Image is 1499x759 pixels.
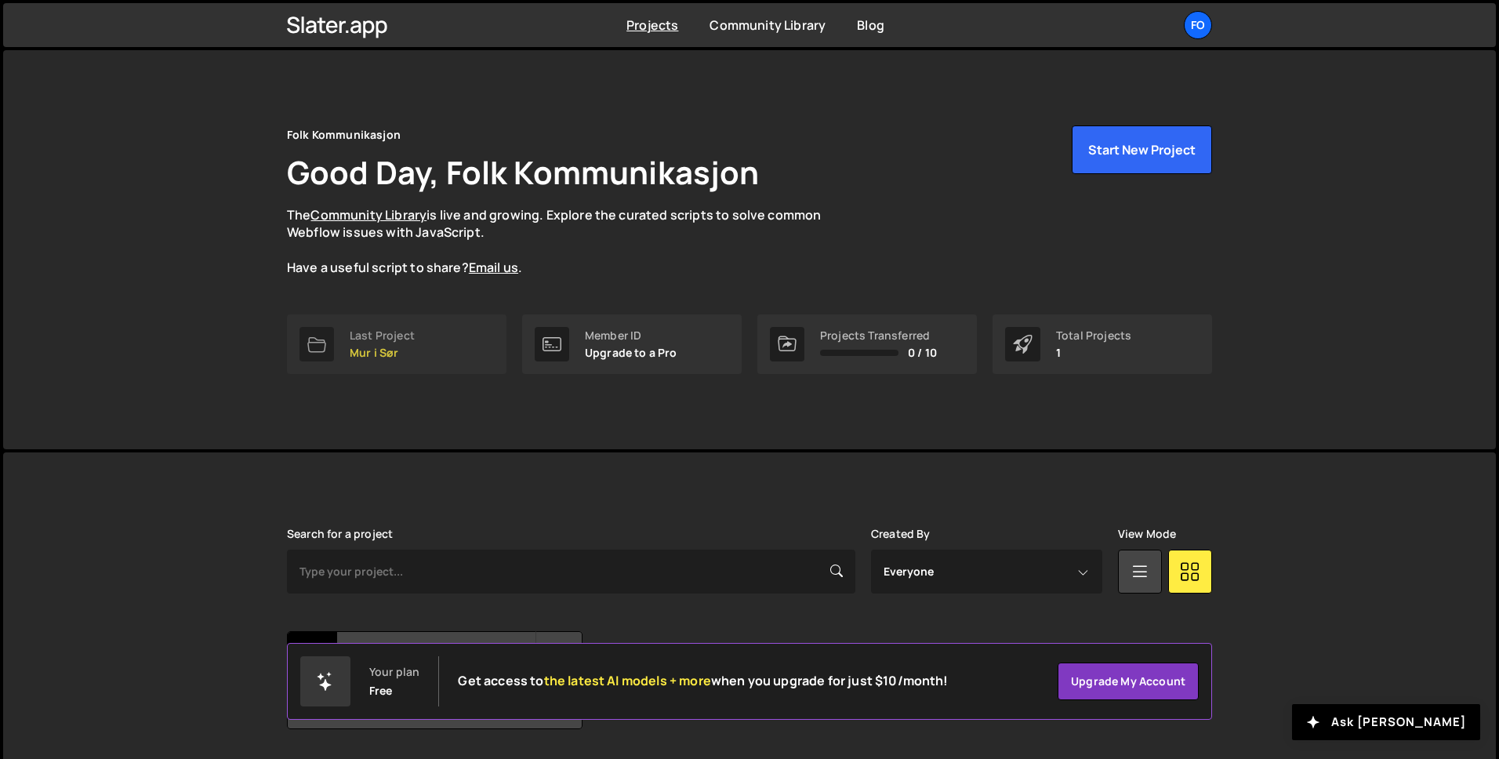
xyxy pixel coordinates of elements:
[287,125,401,144] div: Folk Kommunikasjon
[710,16,826,34] a: Community Library
[820,329,937,342] div: Projects Transferred
[288,632,337,681] div: Mu
[458,674,948,688] h2: Get access to when you upgrade for just $10/month!
[1056,329,1131,342] div: Total Projects
[1184,11,1212,39] a: Fo
[287,528,393,540] label: Search for a project
[350,329,415,342] div: Last Project
[310,206,426,223] a: Community Library
[908,347,937,359] span: 0 / 10
[1118,528,1176,540] label: View Mode
[871,528,931,540] label: Created By
[1056,347,1131,359] p: 1
[1292,704,1480,740] button: Ask [PERSON_NAME]
[346,639,535,656] h2: Mur i Sør
[287,314,506,374] a: Last Project Mur i Sør
[287,631,583,729] a: Mu Mur i Sør Created by Folk Kommunikasjon 13 pages, last updated by Folk Kommunikasjon [DATE]
[369,666,419,678] div: Your plan
[469,259,518,276] a: Email us
[1072,125,1212,174] button: Start New Project
[544,672,711,689] span: the latest AI models + more
[350,347,415,359] p: Mur i Sør
[287,151,759,194] h1: Good Day, Folk Kommunikasjon
[857,16,884,34] a: Blog
[1058,663,1199,700] a: Upgrade my account
[585,347,677,359] p: Upgrade to a Pro
[626,16,678,34] a: Projects
[585,329,677,342] div: Member ID
[287,206,851,277] p: The is live and growing. Explore the curated scripts to solve common Webflow issues with JavaScri...
[369,685,393,697] div: Free
[287,550,855,594] input: Type your project...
